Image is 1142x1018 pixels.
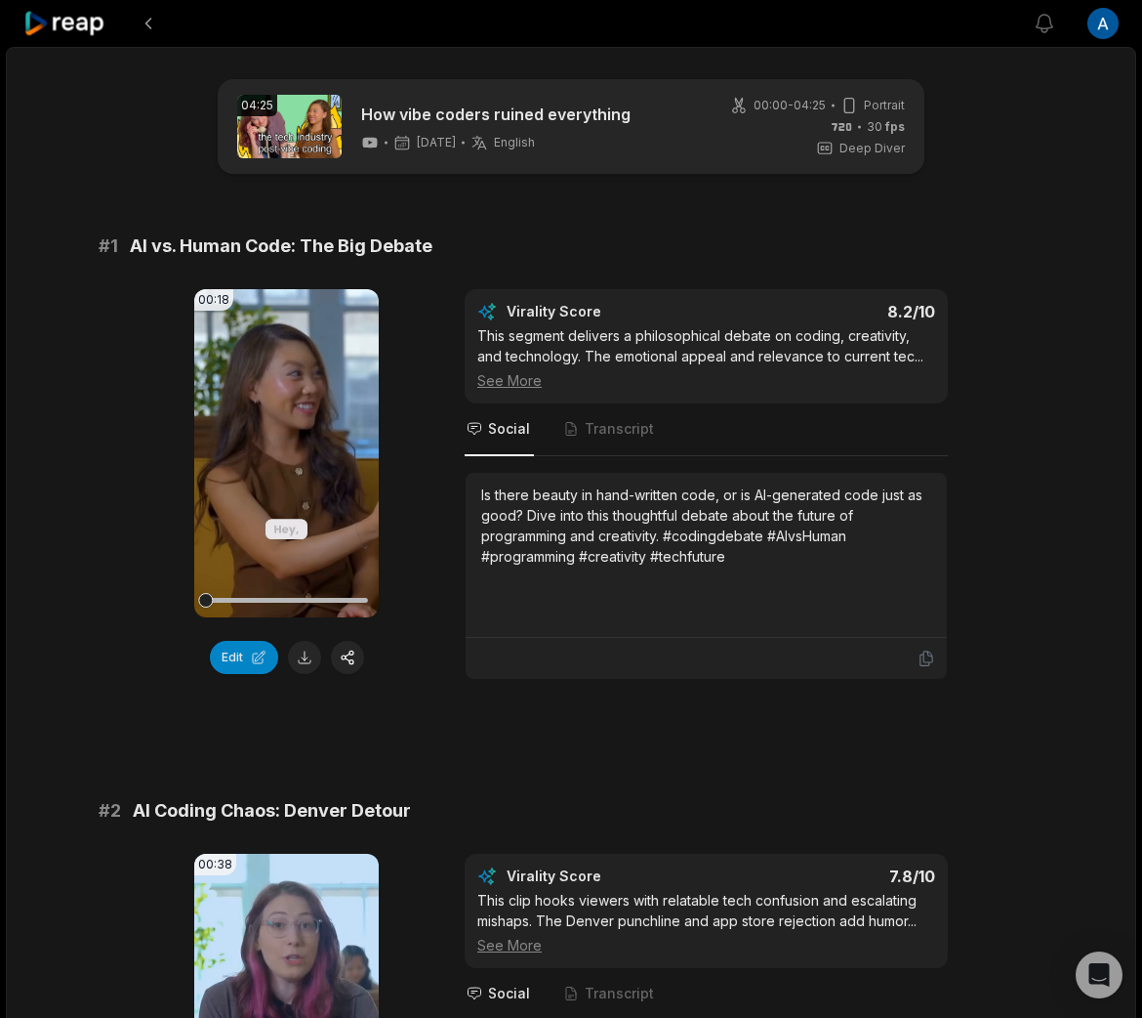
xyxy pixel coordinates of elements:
[754,97,826,114] span: 00:00 - 04:25
[726,867,936,886] div: 7.8 /10
[361,103,631,126] a: How vibe coders ruined everything
[585,419,654,439] span: Transcript
[507,302,716,321] div: Virality Score
[488,984,530,1003] span: Social
[465,403,948,456] nav: Tabs
[1076,952,1122,998] div: Open Intercom Messenger
[885,119,905,134] span: fps
[477,935,935,955] div: See More
[488,419,530,439] span: Social
[99,797,121,825] span: # 2
[494,135,535,150] span: English
[210,641,278,674] button: Edit
[839,140,905,157] span: Deep Diver
[477,890,935,955] div: This clip hooks viewers with relatable tech confusion and escalating mishaps. The Denver punchlin...
[585,984,654,1003] span: Transcript
[130,233,432,260] span: AI vs. Human Code: The Big Debate
[477,370,935,391] div: See More
[133,797,411,825] span: AI Coding Chaos: Denver Detour
[99,233,118,260] span: # 1
[481,485,931,567] div: Is there beauty in hand-written code, or is AI-generated code just as good? Dive into this though...
[417,135,456,150] span: [DATE]
[194,289,379,617] video: Your browser does not support mp4 format.
[726,302,936,321] div: 8.2 /10
[507,867,716,886] div: Virality Score
[864,97,905,114] span: Portrait
[477,325,935,391] div: This segment delivers a philosophical debate on coding, creativity, and technology. The emotional...
[867,118,905,136] span: 30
